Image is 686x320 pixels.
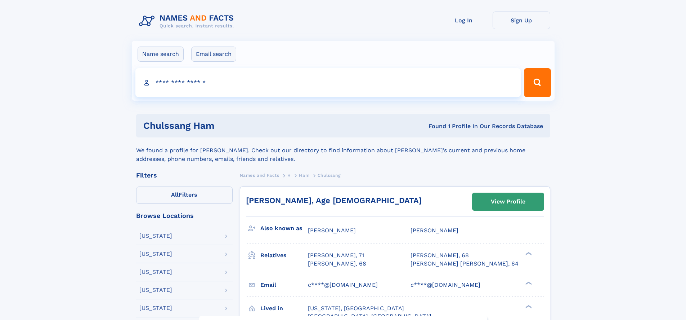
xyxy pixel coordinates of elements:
[260,249,308,262] h3: Relatives
[240,171,279,180] a: Names and Facts
[524,68,551,97] button: Search Button
[308,313,431,320] span: [GEOGRAPHIC_DATA], [GEOGRAPHIC_DATA]
[472,193,544,210] a: View Profile
[318,173,340,178] span: Chulssang
[308,260,366,268] a: [PERSON_NAME], 68
[299,173,309,178] span: Ham
[493,12,550,29] a: Sign Up
[524,304,532,309] div: ❯
[524,281,532,285] div: ❯
[136,12,240,31] img: Logo Names and Facts
[411,260,519,268] a: [PERSON_NAME] [PERSON_NAME], 64
[308,227,356,234] span: [PERSON_NAME]
[246,196,422,205] a: [PERSON_NAME], Age [DEMOGRAPHIC_DATA]
[135,68,521,97] input: search input
[308,251,364,259] a: [PERSON_NAME], 71
[287,171,291,180] a: H
[139,233,172,239] div: [US_STATE]
[139,251,172,257] div: [US_STATE]
[435,12,493,29] a: Log In
[299,171,309,180] a: Ham
[138,47,184,62] label: Name search
[139,269,172,275] div: [US_STATE]
[136,212,233,219] div: Browse Locations
[308,305,404,312] span: [US_STATE], [GEOGRAPHIC_DATA]
[260,222,308,234] h3: Also known as
[411,251,469,259] a: [PERSON_NAME], 68
[136,172,233,179] div: Filters
[491,193,525,210] div: View Profile
[136,187,233,204] label: Filters
[136,137,550,163] div: We found a profile for [PERSON_NAME]. Check out our directory to find information about [PERSON_N...
[171,191,179,198] span: All
[287,173,291,178] span: H
[260,279,308,291] h3: Email
[524,251,532,256] div: ❯
[411,227,458,234] span: [PERSON_NAME]
[139,305,172,311] div: [US_STATE]
[191,47,236,62] label: Email search
[143,121,322,130] h1: Chulssang Ham
[260,302,308,315] h3: Lived in
[322,122,543,130] div: Found 1 Profile In Our Records Database
[139,287,172,293] div: [US_STATE]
